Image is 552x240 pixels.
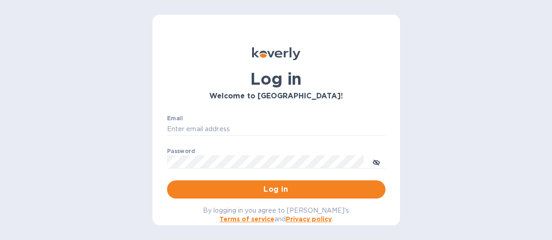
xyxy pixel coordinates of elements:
[167,116,183,121] label: Email
[167,92,385,101] h3: Welcome to [GEOGRAPHIC_DATA]!
[167,123,385,136] input: Enter email address
[367,153,385,171] button: toggle password visibility
[203,207,349,223] span: By logging in you agree to [PERSON_NAME]'s and .
[286,215,332,223] a: Privacy policy
[219,215,274,223] a: Terms of service
[167,180,385,199] button: Log in
[167,148,195,154] label: Password
[174,184,378,195] span: Log in
[252,47,300,60] img: Koverly
[167,69,385,88] h1: Log in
